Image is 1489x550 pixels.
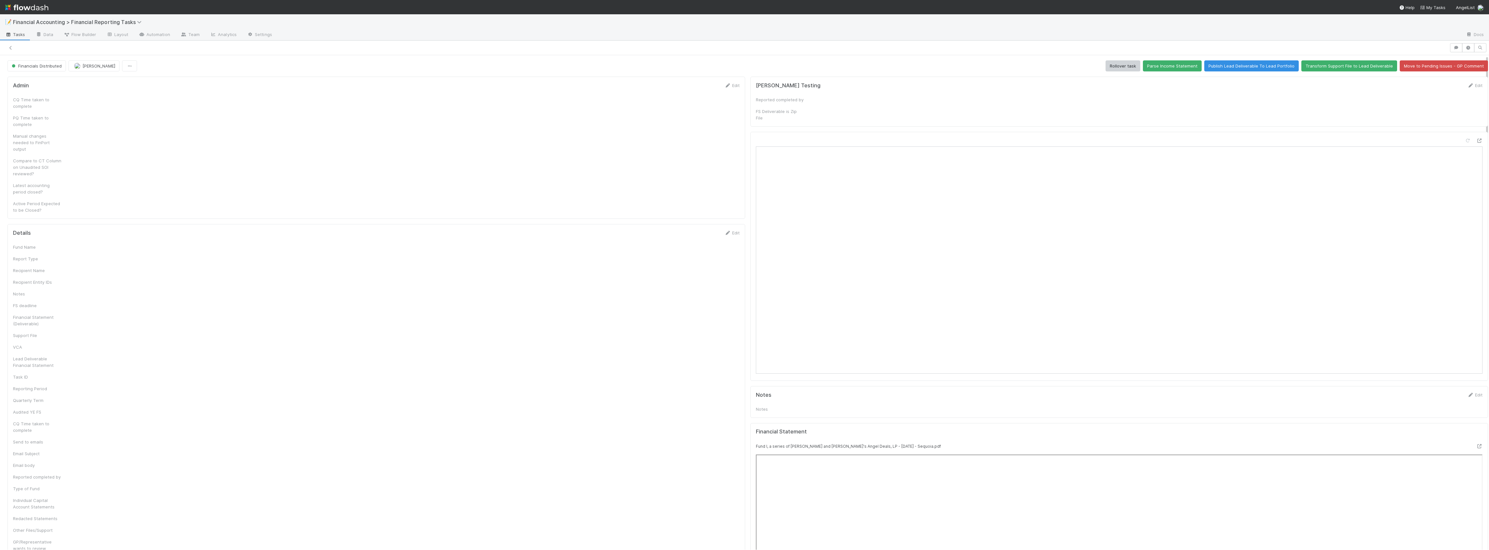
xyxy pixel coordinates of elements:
[13,279,62,285] div: Recipient Entity IDs
[13,409,62,415] div: Audited YE FS
[1420,4,1445,11] a: My Tasks
[13,244,62,250] div: Fund Name
[13,314,62,327] div: Financial Statement (Deliverable)
[13,267,62,274] div: Recipient Name
[13,462,62,469] div: Email body
[13,19,145,25] span: Financial Accounting > Financial Reporting Tasks
[756,108,805,121] div: FS Deliverable is Zip File
[1301,60,1397,71] button: Transform Support File to Lead Deliverable
[756,392,771,398] h5: Notes
[1204,60,1299,71] button: Publish Lead Deliverable To Lead Portfolio
[1477,5,1484,11] img: avatar_8d06466b-a936-4205-8f52-b0cc03e2a179.png
[13,439,62,445] div: Send to emails
[58,30,101,40] a: Flow Builder
[1400,60,1488,71] button: Move to Pending Issues - GP Comment
[74,63,81,69] img: avatar_705f3a58-2659-4f93-91ad-7a5be837418b.png
[756,96,805,103] div: Reported completed by
[1420,5,1445,10] span: My Tasks
[13,332,62,339] div: Support File
[69,60,119,71] button: [PERSON_NAME]
[13,474,62,480] div: Reported completed by
[133,30,175,40] a: Automation
[13,527,62,533] div: Other Files/Support
[13,450,62,457] div: Email Subject
[13,115,62,128] div: PQ Time taken to complete
[205,30,242,40] a: Analytics
[1461,30,1489,40] a: Docs
[13,397,62,404] div: Quarterly Term
[724,83,740,88] a: Edit
[1399,4,1415,11] div: Help
[1143,60,1202,71] button: Parse Income Statement
[101,30,133,40] a: Layout
[13,230,31,236] h5: Details
[5,19,12,25] span: 📝
[64,31,96,38] span: Flow Builder
[13,96,62,109] div: CQ Time taken to complete
[82,63,115,69] span: [PERSON_NAME]
[175,30,205,40] a: Team
[756,444,941,449] small: Fund I, a series of [PERSON_NAME] and [PERSON_NAME]'s Angel Deals, LP - [DATE] - Sequoia.pdf
[13,497,62,510] div: Individual Capital Account Statements
[724,230,740,235] a: Edit
[1467,392,1483,397] a: Edit
[1106,60,1140,71] button: Rollover task
[13,485,62,492] div: Type of Fund
[13,302,62,309] div: FS deadline
[13,515,62,522] div: Redacted Statements
[756,82,820,89] h5: [PERSON_NAME] Testing
[13,182,62,195] div: Latest accounting period closed?
[13,133,62,152] div: Manual changes needed to FinPort output
[756,429,807,435] h5: Financial Statement
[5,2,48,13] img: logo-inverted-e16ddd16eac7371096b0.svg
[1456,5,1475,10] span: AngelList
[242,30,277,40] a: Settings
[5,31,25,38] span: Tasks
[1467,83,1483,88] a: Edit
[13,374,62,380] div: Task ID
[13,385,62,392] div: Reporting Period
[13,200,62,213] div: Active Period Expected to be Closed?
[7,60,66,71] button: Financials Distributed
[13,344,62,350] div: VCA
[13,291,62,297] div: Notes
[13,157,62,177] div: Compare to CT Column on Unaudited SOI reviewed?
[13,256,62,262] div: Report Type
[13,82,29,89] h5: Admin
[13,356,62,369] div: Lead Deliverable Financial Statement
[13,420,62,433] div: CQ Time taken to complete
[10,63,62,69] span: Financials Distributed
[31,30,58,40] a: Data
[756,406,805,412] div: Notes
